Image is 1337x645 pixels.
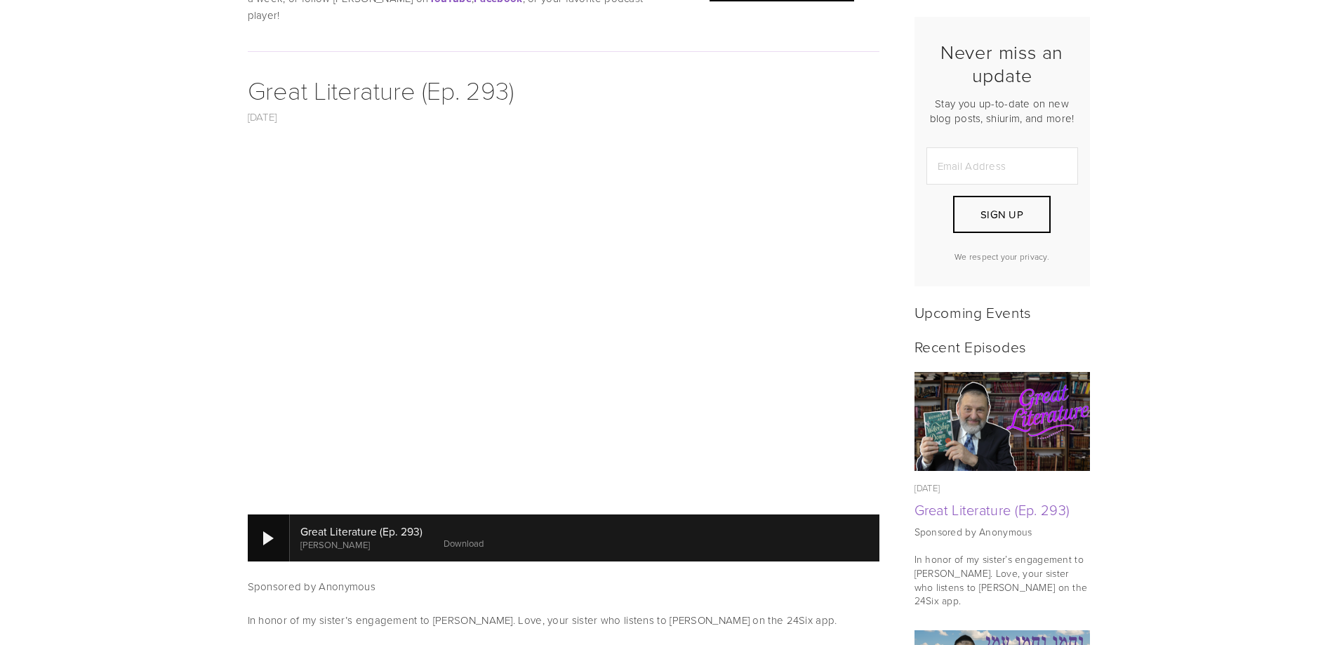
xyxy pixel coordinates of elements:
h2: Recent Episodes [914,338,1090,355]
p: We respect your privacy. [926,251,1078,262]
p: Sponsored by Anonymous In honor of my sister’s engagement to [PERSON_NAME]. Love, your sister who... [914,525,1090,608]
span: Sign Up [980,207,1023,222]
a: Great Literature (Ep. 293) [248,72,514,107]
a: Great Literature (Ep. 293) [914,500,1070,519]
a: Download [444,537,484,550]
img: Great Literature (Ep. 293) [914,372,1090,471]
h2: Upcoming Events [914,303,1090,321]
button: Sign Up [953,196,1050,233]
a: [DATE] [248,109,277,124]
h2: Never miss an update [926,41,1078,86]
p: Sponsored by Anonymous In honor of my sister’s engagement to [PERSON_NAME]. Love, your sister who... [248,578,879,629]
p: Stay you up-to-date on new blog posts, shiurim, and more! [926,96,1078,126]
iframe: YouTube video player [248,142,879,498]
time: [DATE] [914,481,940,494]
input: Email Address [926,147,1078,185]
